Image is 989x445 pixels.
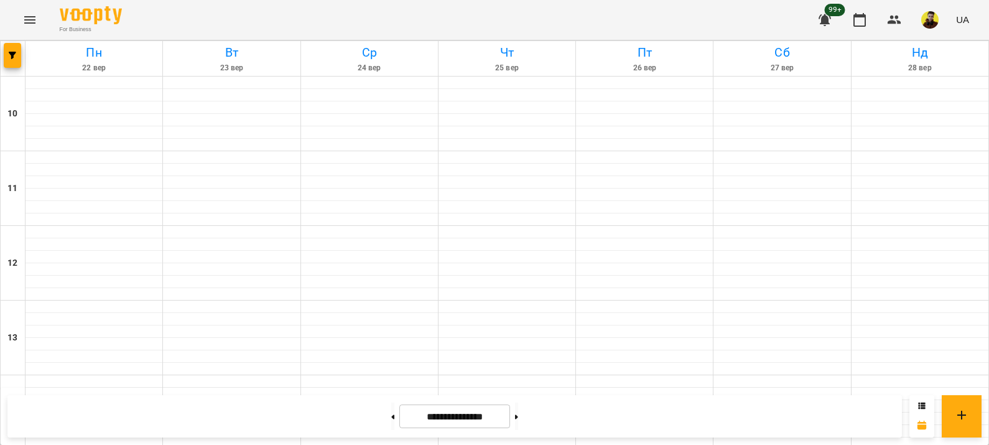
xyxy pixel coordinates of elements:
h6: 24 вер [303,62,436,74]
img: 7fb6181a741ed67b077bc5343d522ced.jpg [921,11,939,29]
h6: 28 вер [853,62,987,74]
h6: Нд [853,43,987,62]
h6: 26 вер [578,62,711,74]
h6: 10 [7,107,17,121]
span: UA [956,13,969,26]
button: Menu [15,5,45,35]
span: For Business [60,26,122,34]
h6: 13 [7,331,17,345]
h6: 27 вер [715,62,848,74]
button: UA [951,8,974,31]
h6: Пн [27,43,160,62]
h6: Пт [578,43,711,62]
h6: Сб [715,43,848,62]
img: Voopty Logo [60,6,122,24]
h6: Чт [440,43,573,62]
h6: Вт [165,43,298,62]
h6: 23 вер [165,62,298,74]
h6: Ср [303,43,436,62]
h6: 22 вер [27,62,160,74]
span: 99+ [825,4,845,16]
h6: 12 [7,256,17,270]
h6: 11 [7,182,17,195]
h6: 25 вер [440,62,573,74]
